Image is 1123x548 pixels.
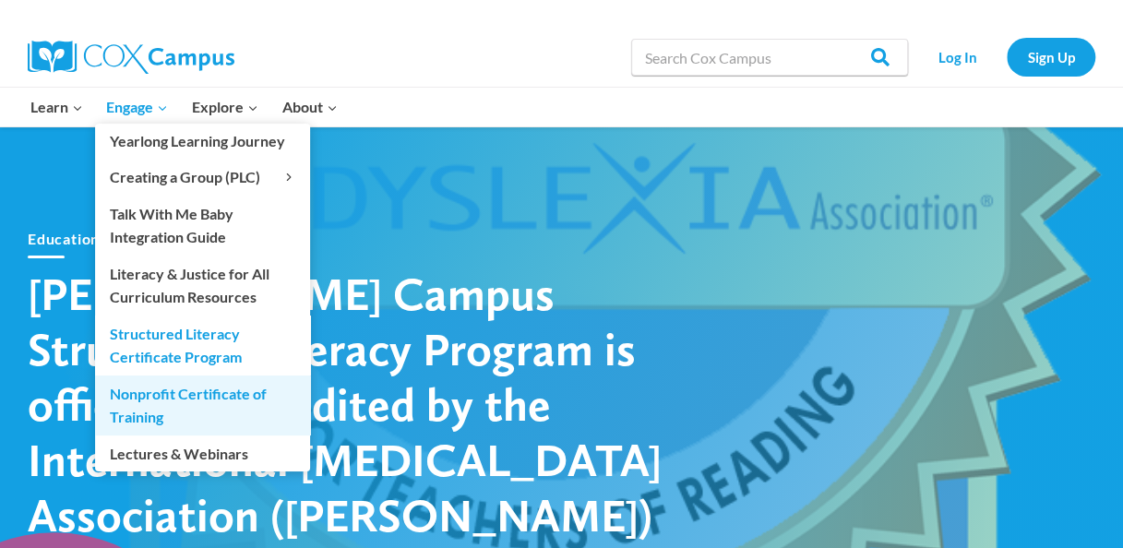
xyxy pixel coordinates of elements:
[18,88,95,126] button: Child menu of Learn
[28,230,100,247] a: Education
[95,435,310,471] a: Lectures & Webinars
[917,38,1095,76] nav: Secondary Navigation
[95,375,310,435] a: Nonprofit Certificate of Training
[95,196,310,255] a: Talk With Me Baby Integration Guide
[95,316,310,375] a: Structured Literacy Certificate Program
[180,88,270,126] button: Child menu of Explore
[917,38,998,76] a: Log In
[18,88,349,126] nav: Primary Navigation
[1007,38,1095,76] a: Sign Up
[270,88,350,126] button: Child menu of About
[95,256,310,315] a: Literacy & Justice for All Curriculum Resources
[95,88,181,126] button: Child menu of Engage
[28,266,674,542] h1: [PERSON_NAME] Campus Structured Literacy Program is officially accredited by the International [M...
[95,124,310,159] a: Yearlong Learning Journey
[28,41,234,74] img: Cox Campus
[631,39,908,76] input: Search Cox Campus
[95,160,310,195] button: Child menu of Creating a Group (PLC)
